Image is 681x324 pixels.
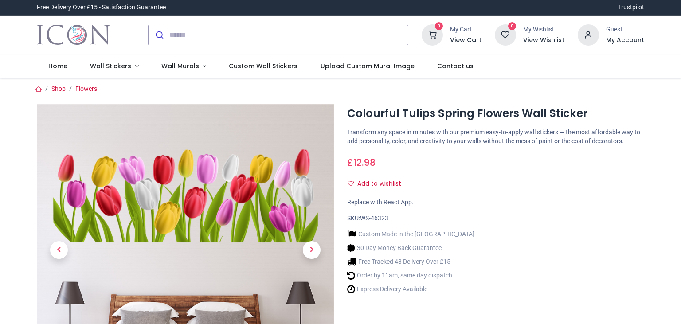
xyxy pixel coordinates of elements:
h1: Colourful Tulips Spring Flowers Wall Sticker [347,106,644,121]
a: View Cart [450,36,481,45]
a: View Wishlist [523,36,564,45]
a: Trustpilot [618,3,644,12]
li: Order by 11am, same day dispatch [347,271,474,280]
a: 0 [422,31,443,38]
a: 0 [495,31,516,38]
div: My Cart [450,25,481,34]
a: Shop [51,85,66,92]
div: Free Delivery Over £15 - Satisfaction Guarantee [37,3,166,12]
span: Contact us [437,62,474,70]
a: Wall Murals [150,55,218,78]
li: Express Delivery Available [347,285,474,294]
a: Logo of Icon Wall Stickers [37,23,110,47]
button: Submit [149,25,169,45]
span: Previous [50,241,68,259]
img: Icon Wall Stickers [37,23,110,47]
a: Flowers [75,85,97,92]
div: My Wishlist [523,25,564,34]
sup: 0 [508,22,517,31]
p: Transform any space in minutes with our premium easy-to-apply wall stickers — the most affordable... [347,128,644,145]
span: Wall Murals [161,62,199,70]
sup: 0 [435,22,443,31]
span: £ [347,156,376,169]
i: Add to wishlist [348,180,354,187]
span: Home [48,62,67,70]
li: Free Tracked 48 Delivery Over £15 [347,257,474,266]
div: SKU: [347,214,644,223]
div: Replace with React App. [347,198,644,207]
span: Upload Custom Mural Image [321,62,415,70]
div: Guest [606,25,644,34]
span: Next [303,241,321,259]
span: Wall Stickers [90,62,131,70]
a: My Account [606,36,644,45]
span: Custom Wall Stickers [229,62,297,70]
li: Custom Made in the [GEOGRAPHIC_DATA] [347,230,474,239]
button: Add to wishlistAdd to wishlist [347,176,409,191]
span: WS-46323 [360,215,388,222]
li: 30 Day Money Back Guarantee [347,243,474,253]
a: Wall Stickers [78,55,150,78]
span: 12.98 [353,156,376,169]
